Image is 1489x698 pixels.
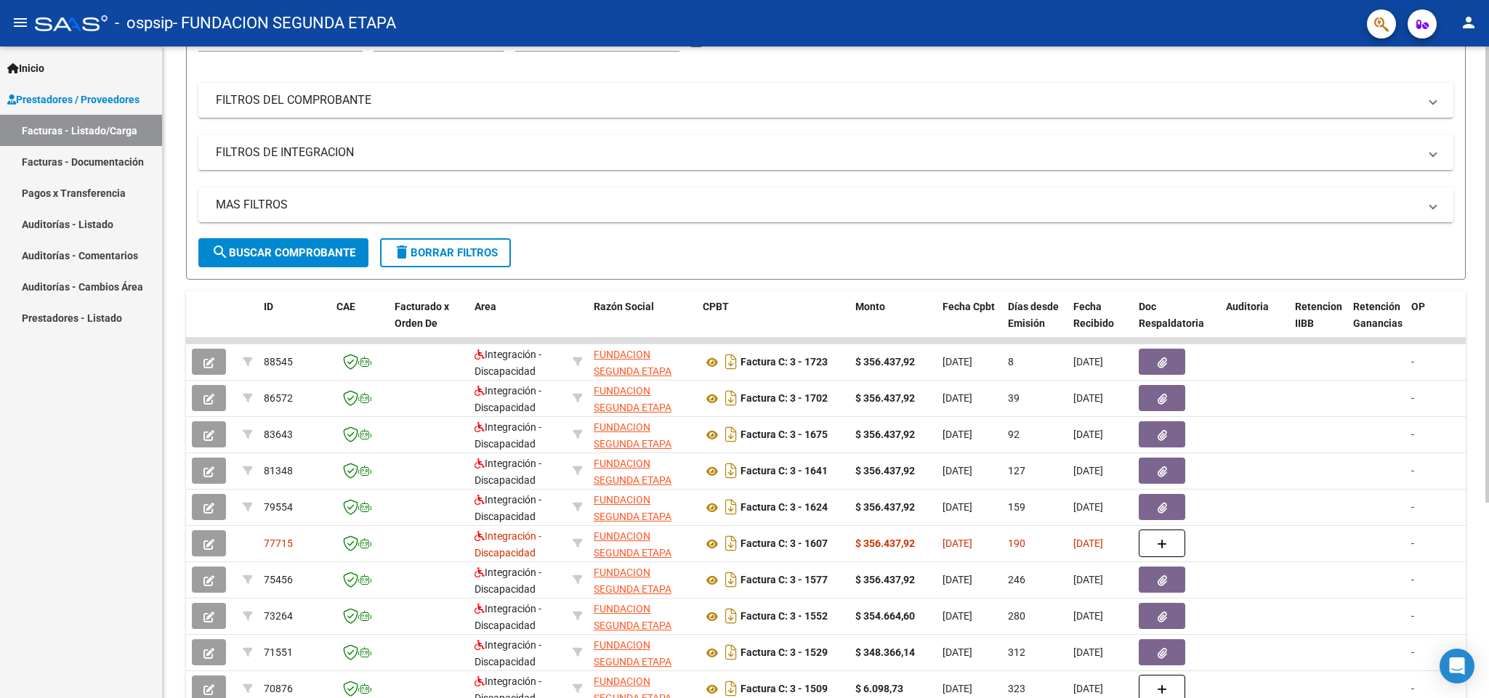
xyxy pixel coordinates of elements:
[258,291,331,355] datatable-header-cell: ID
[1411,356,1414,368] span: -
[1411,392,1414,404] span: -
[855,610,915,622] strong: $ 354.664,60
[12,14,29,31] mat-icon: menu
[594,349,671,377] span: FUNDACION SEGUNDA ETAPA
[475,603,541,631] span: Integración - Discapacidad
[393,243,411,261] mat-icon: delete
[741,611,828,622] strong: Factura C: 3 - 1552
[741,647,828,659] strong: Factura C: 3 - 1529
[1008,610,1025,622] span: 280
[594,383,691,413] div: 30710254644
[741,357,828,368] strong: Factura C: 3 - 1723
[850,291,937,355] datatable-header-cell: Monto
[943,646,972,658] span: [DATE]
[594,639,671,667] span: FUNDACION SEGUNDA ETAPA
[216,92,1419,108] mat-panel-title: FILTROS DEL COMPROBANTE
[264,610,293,622] span: 73264
[741,683,828,695] strong: Factura C: 3 - 1509
[264,683,293,694] span: 70876
[264,537,293,549] span: 77715
[594,601,691,631] div: 30710254644
[198,135,1453,170] mat-expansion-panel-header: FILTROS DE INTEGRACION
[264,574,293,585] span: 75456
[722,532,741,555] i: Descargar documento
[1289,291,1347,355] datatable-header-cell: Retencion IIBB
[1073,356,1103,368] span: [DATE]
[594,494,671,522] span: FUNDACION SEGUNDA ETAPA
[475,567,541,595] span: Integración - Discapacidad
[1002,291,1068,355] datatable-header-cell: Días desde Emisión
[1411,501,1414,513] span: -
[594,385,671,413] span: FUNDACION SEGUNDA ETAPA
[741,393,828,405] strong: Factura C: 3 - 1702
[855,301,885,312] span: Monto
[380,238,511,267] button: Borrar Filtros
[1073,392,1103,404] span: [DATE]
[475,301,496,312] span: Area
[741,538,828,550] strong: Factura C: 3 - 1607
[588,291,697,355] datatable-header-cell: Razón Social
[594,419,691,450] div: 30710254644
[1133,291,1220,355] datatable-header-cell: Doc Respaldatoria
[855,465,915,476] strong: $ 356.437,92
[216,145,1419,161] mat-panel-title: FILTROS DE INTEGRACION
[722,423,741,446] i: Descargar documento
[943,356,972,368] span: [DATE]
[697,291,850,355] datatable-header-cell: CPBT
[1347,291,1405,355] datatable-header-cell: Retención Ganancias
[855,574,915,585] strong: $ 356.437,92
[475,639,541,667] span: Integración - Discapacidad
[264,646,293,658] span: 71551
[741,429,828,441] strong: Factura C: 3 - 1675
[722,459,741,482] i: Descargar documento
[475,349,541,377] span: Integración - Discapacidad
[1073,465,1103,476] span: [DATE]
[198,238,368,267] button: Buscar Comprobante
[1411,537,1414,549] span: -
[943,683,972,694] span: [DATE]
[198,187,1453,222] mat-expansion-panel-header: MAS FILTROS
[475,385,541,413] span: Integración - Discapacidad
[594,492,691,522] div: 30710254644
[943,501,972,513] span: [DATE]
[173,7,396,39] span: - FUNDACION SEGUNDA ETAPA
[1008,501,1025,513] span: 159
[264,301,273,312] span: ID
[1008,465,1025,476] span: 127
[393,246,498,259] span: Borrar Filtros
[937,291,1002,355] datatable-header-cell: Fecha Cpbt
[594,528,691,559] div: 30710254644
[475,530,541,559] span: Integración - Discapacidad
[1411,683,1414,694] span: -
[1008,429,1020,440] span: 92
[1220,291,1289,355] datatable-header-cell: Auditoria
[741,575,828,586] strong: Factura C: 3 - 1577
[1411,646,1414,658] span: -
[855,501,915,513] strong: $ 356.437,92
[594,421,671,450] span: FUNDACION SEGUNDA ETAPA
[1073,646,1103,658] span: [DATE]
[1353,301,1403,329] span: Retención Ganancias
[264,356,293,368] span: 88545
[943,301,995,312] span: Fecha Cpbt
[1411,465,1414,476] span: -
[722,604,741,628] i: Descargar documento
[331,291,389,355] datatable-header-cell: CAE
[1068,291,1133,355] datatable-header-cell: Fecha Recibido
[722,641,741,664] i: Descargar documento
[1073,429,1103,440] span: [DATE]
[1460,14,1477,31] mat-icon: person
[943,610,972,622] span: [DATE]
[855,683,903,694] strong: $ 6.098,73
[469,291,567,355] datatable-header-cell: Area
[594,637,691,667] div: 30710254644
[1073,574,1103,585] span: [DATE]
[855,392,915,404] strong: $ 356.437,92
[1139,301,1204,329] span: Doc Respaldatoria
[264,501,293,513] span: 79554
[594,564,691,595] div: 30710254644
[336,301,355,312] span: CAE
[855,429,915,440] strong: $ 356.437,92
[1073,537,1103,549] span: [DATE]
[594,458,671,486] span: FUNDACION SEGUNDA ETAPA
